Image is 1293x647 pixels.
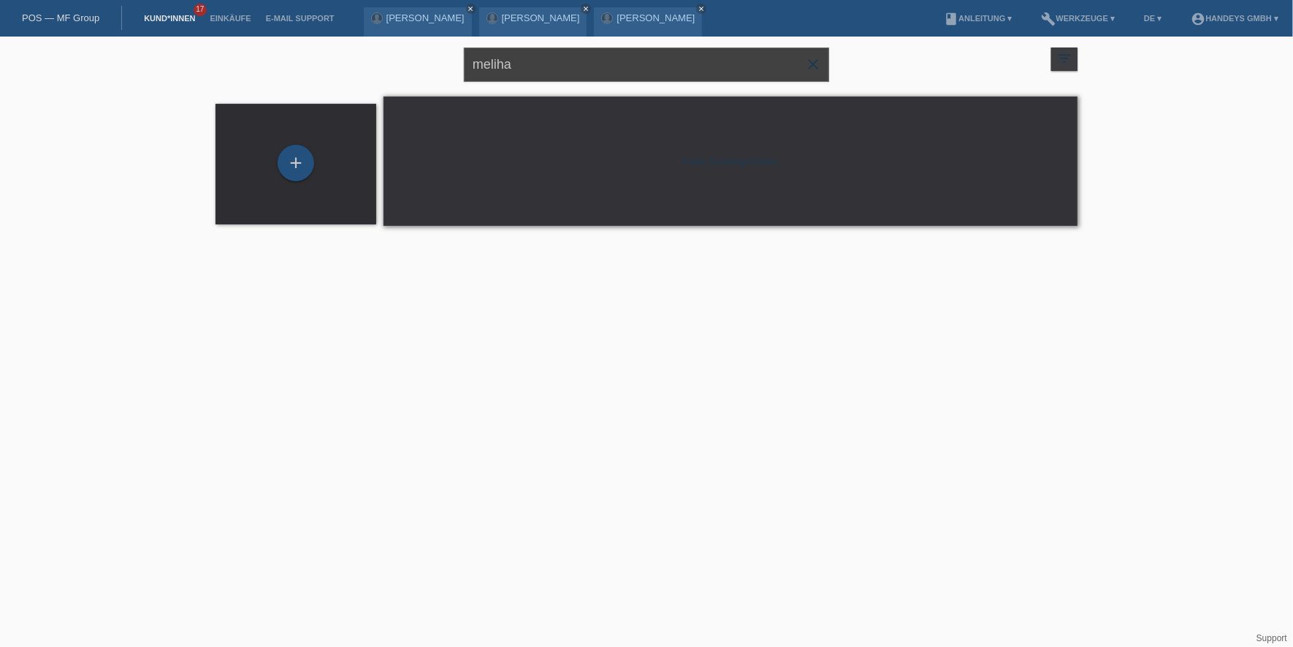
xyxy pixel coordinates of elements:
a: POS — MF Group [22,12,99,23]
div: Kund*in hinzufügen [278,151,313,175]
a: close [696,4,706,14]
a: E-Mail Support [259,14,342,23]
a: Kund*innen [137,14,202,23]
input: Suche... [464,48,829,82]
i: close [468,5,475,12]
span: 17 [194,4,207,16]
a: bookAnleitung ▾ [937,14,1019,23]
a: [PERSON_NAME] [502,12,580,23]
div: Keine Suchergebnisse [384,97,1077,226]
a: buildWerkzeuge ▾ [1034,14,1123,23]
i: close [804,56,822,73]
a: Einkäufe [202,14,258,23]
i: filter_list [1056,50,1072,67]
a: account_circleHandeys GmbH ▾ [1183,14,1286,23]
i: close [582,5,590,12]
i: book [944,12,958,26]
a: close [466,4,476,14]
i: close [698,5,705,12]
a: close [581,4,591,14]
a: Support [1256,633,1287,643]
a: [PERSON_NAME] [386,12,465,23]
i: account_circle [1191,12,1205,26]
a: DE ▾ [1137,14,1169,23]
i: build [1042,12,1056,26]
a: [PERSON_NAME] [617,12,695,23]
